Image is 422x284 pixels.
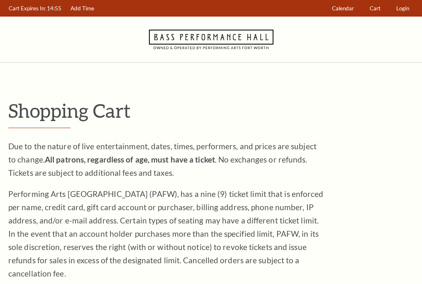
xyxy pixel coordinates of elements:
[370,5,381,12] span: Cart
[47,5,61,12] span: 14:55
[45,155,215,164] strong: All patrons, regardless of age, must have a ticket
[9,5,46,12] span: Cart Expires In:
[67,0,98,17] a: Add Time
[328,0,358,17] a: Calendar
[393,0,413,17] a: Login
[8,100,414,121] p: Shopping Cart
[8,141,317,177] span: Due to the nature of live entertainment, dates, times, performers, and prices are subject to chan...
[366,0,385,17] a: Cart
[8,187,324,280] p: Performing Arts [GEOGRAPHIC_DATA] (PAFW), has a nine (9) ticket limit that is enforced per name, ...
[396,5,409,12] span: Login
[332,5,354,12] span: Calendar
